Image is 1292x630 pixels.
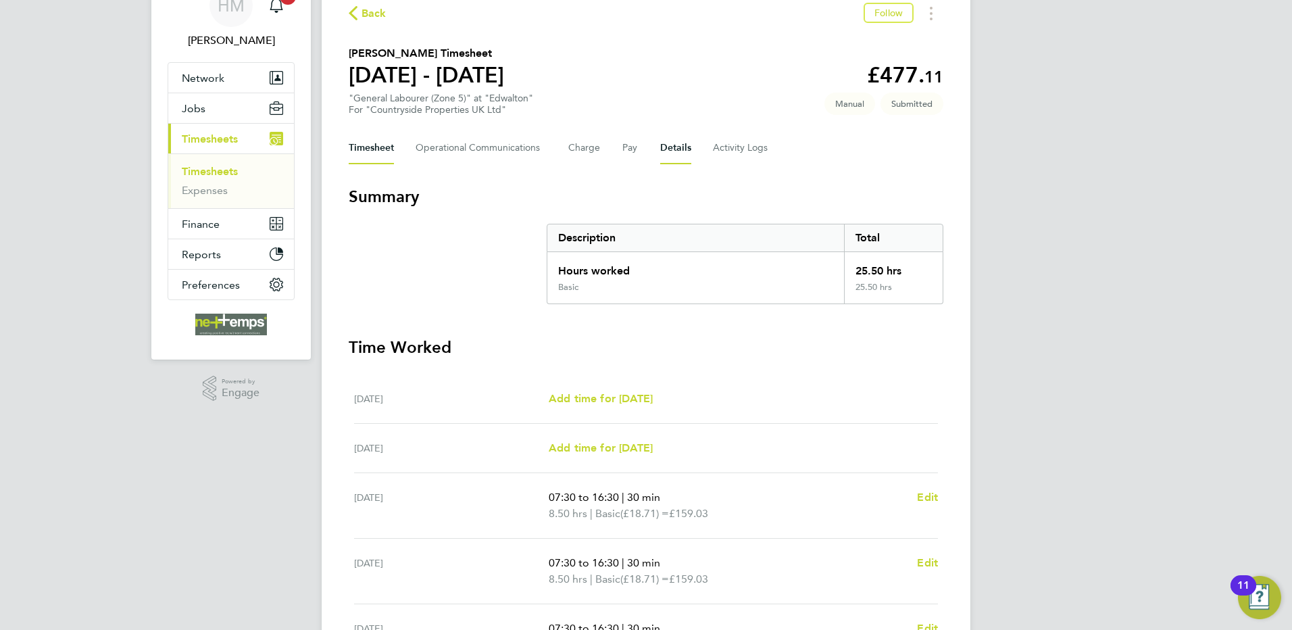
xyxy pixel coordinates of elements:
[362,5,387,22] span: Back
[349,186,943,208] h3: Summary
[595,506,620,522] span: Basic
[168,32,295,49] span: Holly McCarroll
[549,573,587,585] span: 8.50 hrs
[669,507,708,520] span: £159.03
[917,491,938,504] span: Edit
[864,3,914,23] button: Follow
[844,282,943,304] div: 25.50 hrs
[182,102,205,115] span: Jobs
[182,72,224,84] span: Network
[168,270,294,299] button: Preferences
[590,507,593,520] span: |
[416,132,547,164] button: Operational Communications
[1238,576,1281,619] button: Open Resource Center, 11 new notifications
[917,555,938,571] a: Edit
[874,7,903,19] span: Follow
[713,132,770,164] button: Activity Logs
[844,252,943,282] div: 25.50 hrs
[168,124,294,153] button: Timesheets
[549,491,619,504] span: 07:30 to 16:30
[349,104,533,116] div: For "Countryside Properties UK Ltd"
[549,507,587,520] span: 8.50 hrs
[168,93,294,123] button: Jobs
[354,555,549,587] div: [DATE]
[558,282,578,293] div: Basic
[182,165,238,178] a: Timesheets
[620,507,669,520] span: (£18.71) =
[924,67,943,87] span: 11
[182,184,228,197] a: Expenses
[590,573,593,585] span: |
[627,556,660,569] span: 30 min
[547,252,844,282] div: Hours worked
[182,248,221,261] span: Reports
[880,93,943,115] span: This timesheet is Submitted.
[549,441,653,454] span: Add time for [DATE]
[547,224,844,251] div: Description
[349,132,394,164] button: Timesheet
[182,218,220,231] span: Finance
[620,573,669,585] span: (£18.71) =
[349,45,504,62] h2: [PERSON_NAME] Timesheet
[168,63,294,93] button: Network
[660,132,691,164] button: Details
[349,5,387,22] button: Back
[203,376,260,402] a: Powered byEngage
[549,440,653,456] a: Add time for [DATE]
[622,556,624,569] span: |
[917,556,938,569] span: Edit
[867,62,943,88] app-decimal: £477.
[917,489,938,506] a: Edit
[349,62,504,89] h1: [DATE] - [DATE]
[354,489,549,522] div: [DATE]
[549,556,619,569] span: 07:30 to 16:30
[844,224,943,251] div: Total
[168,239,294,269] button: Reports
[168,209,294,239] button: Finance
[622,491,624,504] span: |
[349,93,533,116] div: "General Labourer (Zone 5)" at "Edwalton"
[568,132,601,164] button: Charge
[549,392,653,405] span: Add time for [DATE]
[182,132,238,145] span: Timesheets
[195,314,267,335] img: net-temps-logo-retina.png
[222,387,259,399] span: Engage
[622,132,639,164] button: Pay
[1237,585,1249,603] div: 11
[168,153,294,208] div: Timesheets
[182,278,240,291] span: Preferences
[168,314,295,335] a: Go to home page
[595,571,620,587] span: Basic
[222,376,259,387] span: Powered by
[547,224,943,304] div: Summary
[549,391,653,407] a: Add time for [DATE]
[627,491,660,504] span: 30 min
[669,573,708,585] span: £159.03
[349,337,943,358] h3: Time Worked
[919,3,943,24] button: Timesheets Menu
[354,440,549,456] div: [DATE]
[824,93,875,115] span: This timesheet was manually created.
[354,391,549,407] div: [DATE]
